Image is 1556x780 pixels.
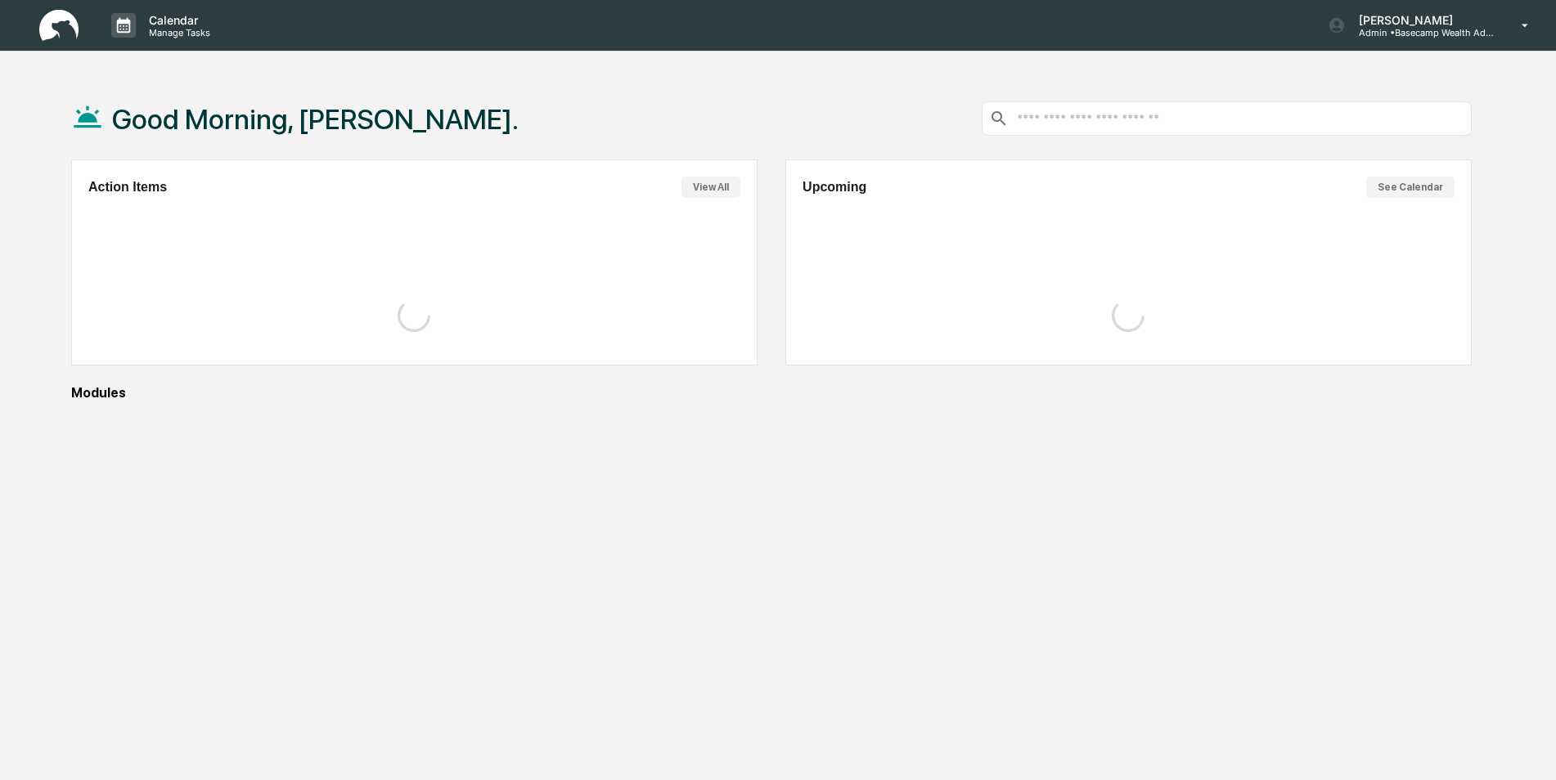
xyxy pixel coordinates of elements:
p: Calendar [136,13,218,27]
p: [PERSON_NAME] [1346,13,1498,27]
h2: Upcoming [803,180,866,195]
h1: Good Morning, [PERSON_NAME]. [112,103,519,136]
img: logo [39,10,79,42]
p: Manage Tasks [136,27,218,38]
h2: Action Items [88,180,167,195]
button: View All [681,177,740,198]
button: See Calendar [1366,177,1455,198]
div: Modules [71,385,1472,401]
p: Admin • Basecamp Wealth Advisors [1346,27,1498,38]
